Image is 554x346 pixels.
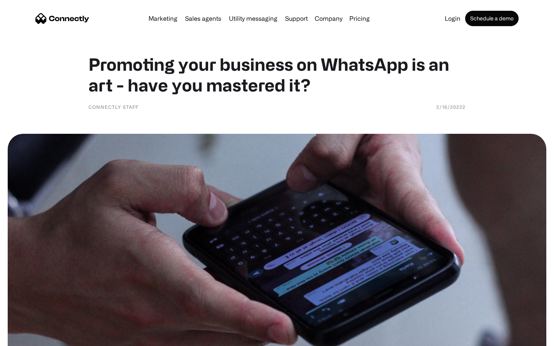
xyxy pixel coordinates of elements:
a: Schedule a demo [465,11,519,26]
a: Sales agents [182,15,224,22]
a: Pricing [346,15,373,22]
a: Marketing [145,15,180,22]
a: Utility messaging [226,15,280,22]
ul: Language list [15,333,46,343]
div: Connectly Staff [88,103,138,111]
h1: Promoting your business on WhatsApp is an art - have you mastered it? [88,54,466,95]
div: Company [315,13,342,24]
a: Login [442,15,464,22]
a: Support [282,15,311,22]
div: 2/16/20222 [436,103,466,111]
aside: Language selected: English [8,333,46,343]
